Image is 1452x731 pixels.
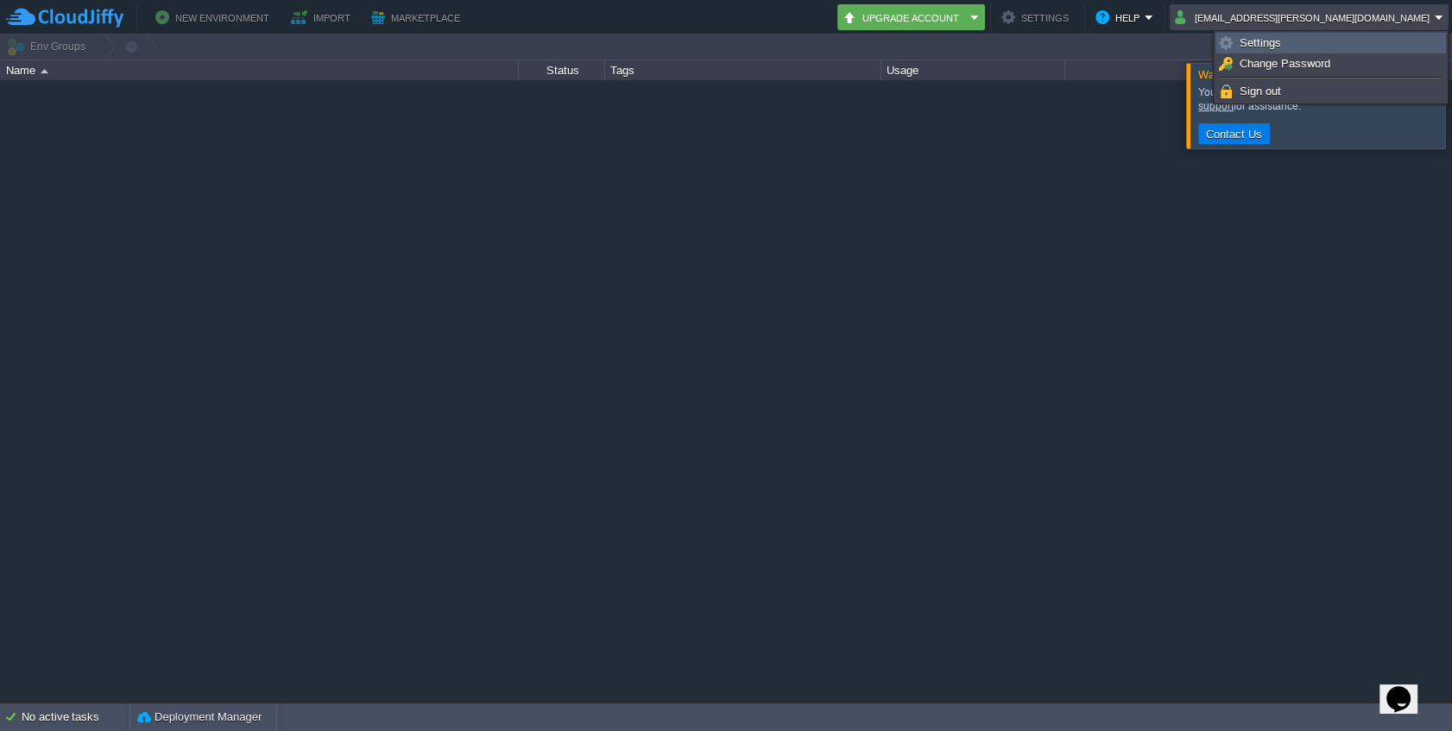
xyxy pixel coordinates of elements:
[520,60,604,80] div: Status
[843,7,965,28] button: Upgrade Account
[606,60,881,80] div: Tags
[1095,7,1145,28] button: Help
[137,709,262,726] button: Deployment Manager
[371,7,465,28] button: Marketplace
[1198,85,1441,113] div: Your account has been destroyed. for assistance.
[1216,82,1445,101] a: Sign out
[155,7,275,28] button: New Environment
[1198,68,1239,81] span: Warning
[1379,662,1435,714] iframe: chat widget
[291,7,356,28] button: Import
[1001,7,1074,28] button: Settings
[1240,36,1281,49] span: Settings
[1240,57,1330,70] span: Change Password
[1216,54,1445,73] a: Change Password
[882,60,1064,80] div: Usage
[6,7,123,28] img: CloudJiffy
[1175,7,1435,28] button: [EMAIL_ADDRESS][PERSON_NAME][DOMAIN_NAME]
[1240,85,1281,98] span: Sign out
[2,60,518,80] div: Name
[1201,126,1267,142] button: Contact Us
[1216,34,1445,53] a: Settings
[41,69,48,73] img: AMDAwAAAACH5BAEAAAAALAAAAAABAAEAAAICRAEAOw==
[22,703,129,731] div: No active tasks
